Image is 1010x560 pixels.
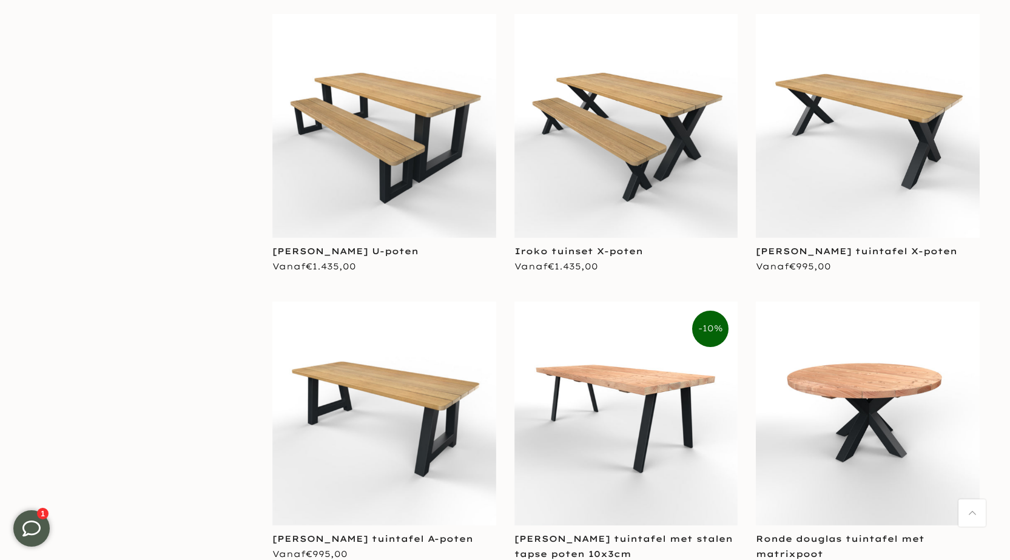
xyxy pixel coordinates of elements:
[756,246,957,257] a: [PERSON_NAME] tuintafel X-poten
[272,246,419,257] a: [PERSON_NAME] U-poten
[548,261,598,272] span: €1.435,00
[756,261,831,272] span: Vanaf
[514,261,598,272] span: Vanaf
[272,14,496,238] img: tuintafel en tuinbank rechthoek iroko hout stalen U-poten
[789,261,831,272] span: €995,00
[514,14,738,238] img: tuintafel en tuinbank rechthoek iroko hout stalen X-poten
[756,533,924,559] a: Ronde douglas tuintafel met matrixpoot
[306,548,348,559] span: €995,00
[272,533,473,544] a: [PERSON_NAME] tuintafel A-poten
[692,311,729,347] span: -10%
[1,498,62,559] iframe: toggle-frame
[514,246,643,257] a: Iroko tuinset X-poten
[272,261,356,272] span: Vanaf
[756,302,980,525] img: Ronde tuintafel douglas hout | Stalen matrixpoot zwart gepoedercoat
[272,548,348,559] span: Vanaf
[272,302,496,525] img: Tuintafel rechthoek iroko hout stalen a-poten
[306,261,356,272] span: €1.435,00
[756,14,980,238] img: Tuintafel rechthoek iroko hout stalen X-poten
[514,302,738,525] img: Rechthoekige douglas tuintafel zwarte stalen trapezium poten
[958,499,986,527] a: Terug naar boven
[514,533,733,559] a: [PERSON_NAME] tuintafel met stalen tapse poten 10x3cm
